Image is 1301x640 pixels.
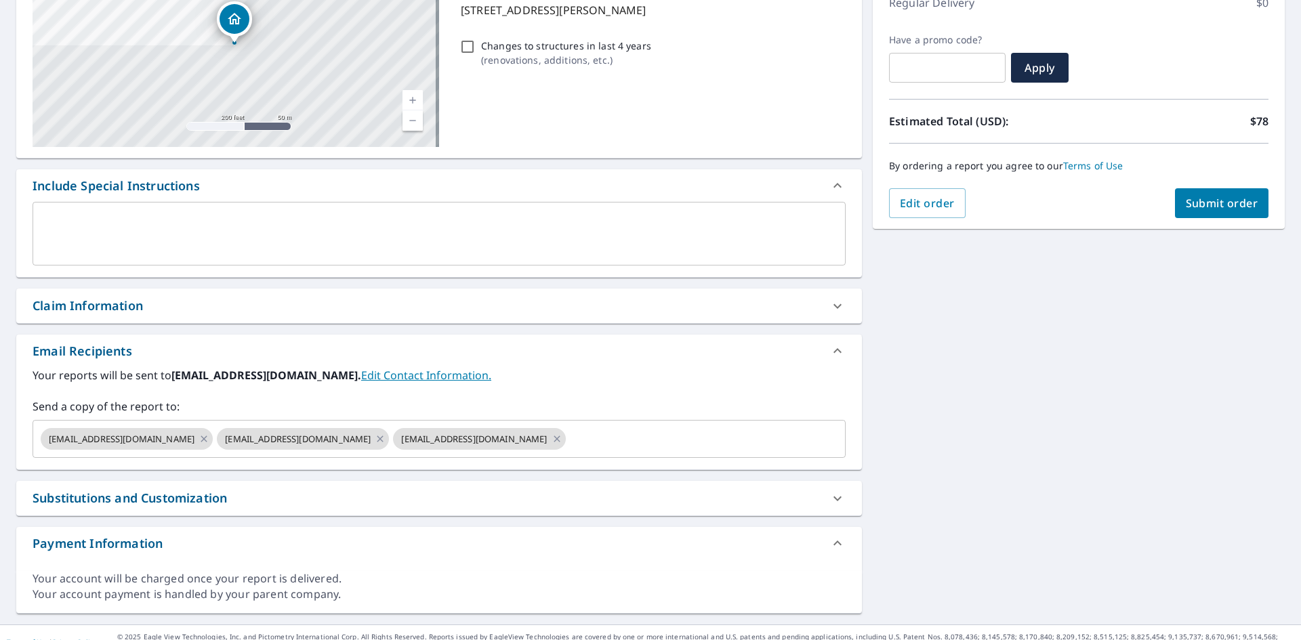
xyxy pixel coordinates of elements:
[33,398,846,414] label: Send a copy of the report to:
[900,196,955,211] span: Edit order
[1011,53,1069,83] button: Apply
[217,1,252,43] div: Dropped pin, building 1, Residential property, 119 5 AVE N WARMAN SK S0K0A1
[461,2,840,18] p: [STREET_ADDRESS][PERSON_NAME]
[33,342,132,360] div: Email Recipients
[41,433,203,446] span: [EMAIL_ADDRESS][DOMAIN_NAME]
[16,481,862,515] div: Substitutions and Customization
[889,34,1006,46] label: Have a promo code?
[33,586,846,602] div: Your account payment is handled by your parent company.
[217,428,389,450] div: [EMAIL_ADDRESS][DOMAIN_NAME]
[217,433,379,446] span: [EMAIL_ADDRESS][DOMAIN_NAME]
[402,90,423,110] a: Current Level 17, Zoom In
[1022,60,1058,75] span: Apply
[33,367,846,383] label: Your reports will be sent to
[481,39,651,53] p: Changes to structures in last 4 years
[1186,196,1258,211] span: Submit order
[33,297,143,315] div: Claim Information
[402,110,423,131] a: Current Level 17, Zoom Out
[889,113,1079,129] p: Estimated Total (USD):
[171,368,361,383] b: [EMAIL_ADDRESS][DOMAIN_NAME].
[889,188,966,218] button: Edit order
[16,335,862,367] div: Email Recipients
[889,160,1268,172] p: By ordering a report you agree to our
[1250,113,1268,129] p: $78
[1063,159,1123,172] a: Terms of Use
[361,368,491,383] a: EditContactInfo
[393,428,565,450] div: [EMAIL_ADDRESS][DOMAIN_NAME]
[33,571,846,586] div: Your account will be charged once your report is delivered.
[33,177,200,195] div: Include Special Instructions
[1175,188,1269,218] button: Submit order
[16,289,862,323] div: Claim Information
[16,169,862,202] div: Include Special Instructions
[393,433,555,446] span: [EMAIL_ADDRESS][DOMAIN_NAME]
[41,428,213,450] div: [EMAIL_ADDRESS][DOMAIN_NAME]
[33,489,227,507] div: Substitutions and Customization
[481,53,651,67] p: ( renovations, additions, etc. )
[33,534,163,553] div: Payment Information
[16,527,862,559] div: Payment Information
